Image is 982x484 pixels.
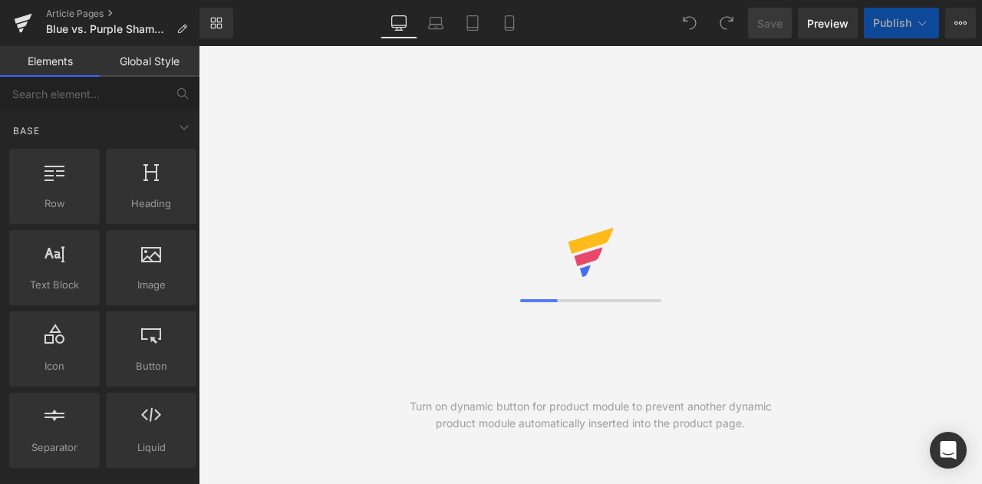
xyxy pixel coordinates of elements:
[46,23,170,35] span: Blue vs. Purple Shampoo: How to Choose
[491,8,528,38] a: Mobile
[14,358,95,374] span: Icon
[110,277,192,293] span: Image
[757,15,783,31] span: Save
[945,8,976,38] button: More
[100,46,199,77] a: Global Style
[14,196,95,212] span: Row
[46,8,199,20] a: Article Pages
[798,8,858,38] a: Preview
[110,440,192,456] span: Liquid
[873,17,911,29] span: Publish
[930,432,967,469] div: Open Intercom Messenger
[12,123,41,138] span: Base
[454,8,491,38] a: Tablet
[14,277,95,293] span: Text Block
[864,8,939,38] button: Publish
[807,15,849,31] span: Preview
[199,8,233,38] a: New Library
[394,398,786,432] div: Turn on dynamic button for product module to prevent another dynamic product module automatically...
[110,196,192,212] span: Heading
[110,358,192,374] span: Button
[14,440,95,456] span: Separator
[674,8,705,38] button: Undo
[417,8,454,38] a: Laptop
[381,8,417,38] a: Desktop
[711,8,742,38] button: Redo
